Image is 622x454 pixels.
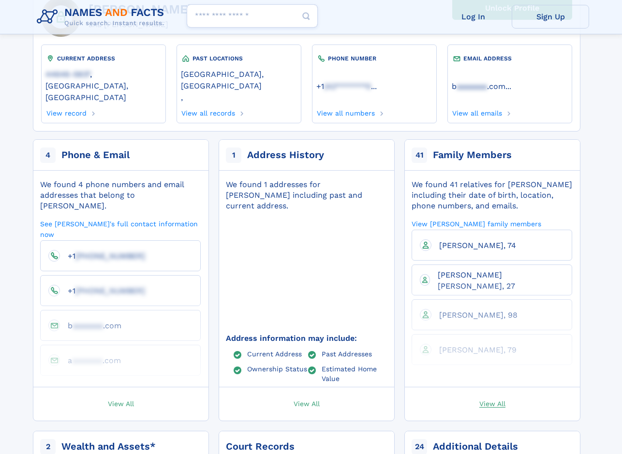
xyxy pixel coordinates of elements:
input: search input [187,4,318,28]
a: Ownership Status [247,365,307,372]
span: aaaaaaa [73,321,103,330]
div: Court Records [226,440,295,454]
span: [PERSON_NAME], 74 [439,241,516,250]
span: aaaaaaa [72,356,103,365]
div: PAST LOCATIONS [181,54,297,63]
span: [PHONE_NUMBER] [75,251,145,261]
button: Search Button [295,4,318,28]
a: [PERSON_NAME] [PERSON_NAME], 27 [430,270,564,290]
a: [GEOGRAPHIC_DATA], [GEOGRAPHIC_DATA] [181,69,297,90]
span: View All [479,399,505,408]
a: [PERSON_NAME], 79 [431,345,517,354]
span: [PERSON_NAME], 79 [439,345,517,354]
a: Current Address [247,350,302,357]
a: View All [29,387,213,421]
a: +1[PHONE_NUMBER] [60,286,145,295]
div: EMAIL ADDRESS [452,54,568,63]
div: Wealth and Assets* [61,440,156,454]
a: View all emails [452,106,503,117]
a: View All [400,387,585,421]
span: View All [294,399,320,408]
a: View all records [181,106,236,117]
span: 41 [412,147,427,163]
div: PHONE NUMBER [316,54,432,63]
div: Family Members [433,148,512,162]
span: 44646-5837 [45,70,90,79]
a: View all numbers [316,106,375,117]
a: 44646-5837, [GEOGRAPHIC_DATA], [GEOGRAPHIC_DATA] [45,69,162,102]
a: [PERSON_NAME], 98 [431,310,518,319]
a: aaaaaaaa.com [60,355,121,365]
a: View [PERSON_NAME] family members [412,219,541,228]
a: See [PERSON_NAME]'s full contact information now [40,219,201,239]
div: We found 4 phone numbers and email addresses that belong to [PERSON_NAME]. [40,179,201,211]
div: , [181,63,297,106]
div: Phone & Email [61,148,130,162]
a: View record [45,106,87,117]
span: [PHONE_NUMBER] [75,286,145,295]
a: Past Addresses [322,350,372,357]
div: Additional Details [433,440,518,454]
a: [PERSON_NAME], 74 [431,240,516,249]
span: [PERSON_NAME] [PERSON_NAME], 27 [438,270,515,290]
img: Map with markers on addresses Kenneth M Aemmer [209,191,403,352]
span: [PERSON_NAME], 98 [439,310,518,320]
div: We found 1 addresses for [PERSON_NAME] including past and current address. [226,179,386,211]
a: Sign Up [512,5,589,29]
span: 1 [226,147,241,163]
a: Log In [434,5,512,29]
div: We found 41 relatives for [PERSON_NAME] including their date of birth, location, phone numbers, a... [412,179,572,211]
div: CURRENT ADDRESS [45,54,162,63]
span: 4 [40,147,56,163]
a: +1[PHONE_NUMBER] [60,251,145,260]
a: baaaaaaa.com [60,321,121,330]
a: ... [316,82,432,91]
a: baaaaaaa.com [452,81,505,91]
a: ... [452,82,568,91]
a: Estimated Home Value [322,365,387,382]
div: Address information may include: [226,333,386,344]
span: View All [108,399,134,408]
a: View All [214,387,399,421]
img: Logo Names and Facts [33,4,172,30]
div: Address History [247,148,324,162]
span: aaaaaaa [457,82,487,91]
